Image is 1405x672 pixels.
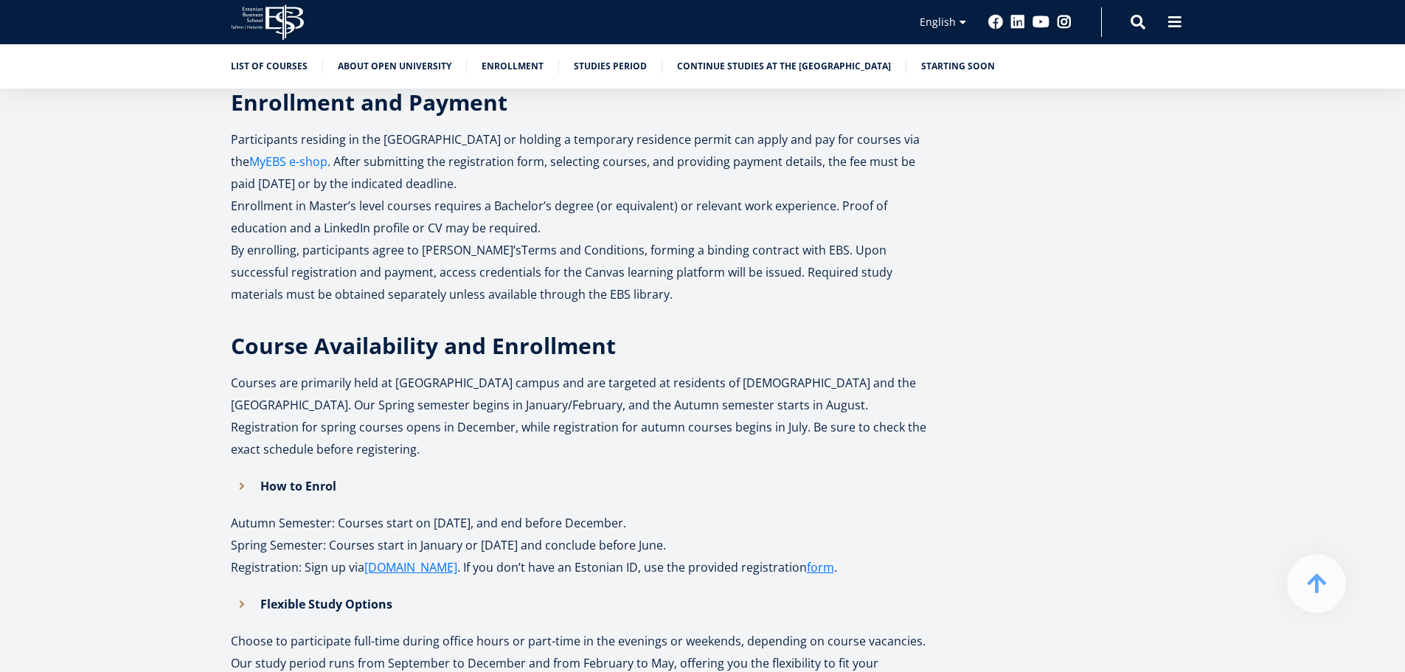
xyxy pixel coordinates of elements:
a: Studies period [574,59,647,74]
a: [DOMAIN_NAME] [364,556,457,578]
a: Instagram [1057,15,1072,30]
a: Enrollment [482,59,544,74]
strong: Course Availability and Enrollment [231,330,616,361]
a: Linkedin [1010,15,1025,30]
a: MyEBS e-shop [249,150,327,173]
p: Courses are primarily held at [GEOGRAPHIC_DATA] campus and are targeted at residents of [DEMOGRAP... [231,372,932,460]
strong: Flexible Study Options [260,596,392,612]
p: Registration: Sign up via . If you don’t have an Estonian ID, use the provided registration . [231,556,932,578]
a: form [807,556,834,578]
a: About Open University [338,59,451,74]
a: Youtube [1033,15,1050,30]
strong: How to Enrol [260,478,336,494]
p: Participants residing in the [GEOGRAPHIC_DATA] or holding a temporary residence permit can apply ... [231,128,932,305]
p: Autumn Semester: Courses start on [DATE], and end before December. Spring Semester: Courses start... [231,512,932,556]
a: List of Courses [231,59,308,74]
a: Continue studies at the [GEOGRAPHIC_DATA] [677,59,891,74]
a: Facebook [988,15,1003,30]
strong: Enrollment and Payment [231,87,507,117]
a: Starting soon [921,59,995,74]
